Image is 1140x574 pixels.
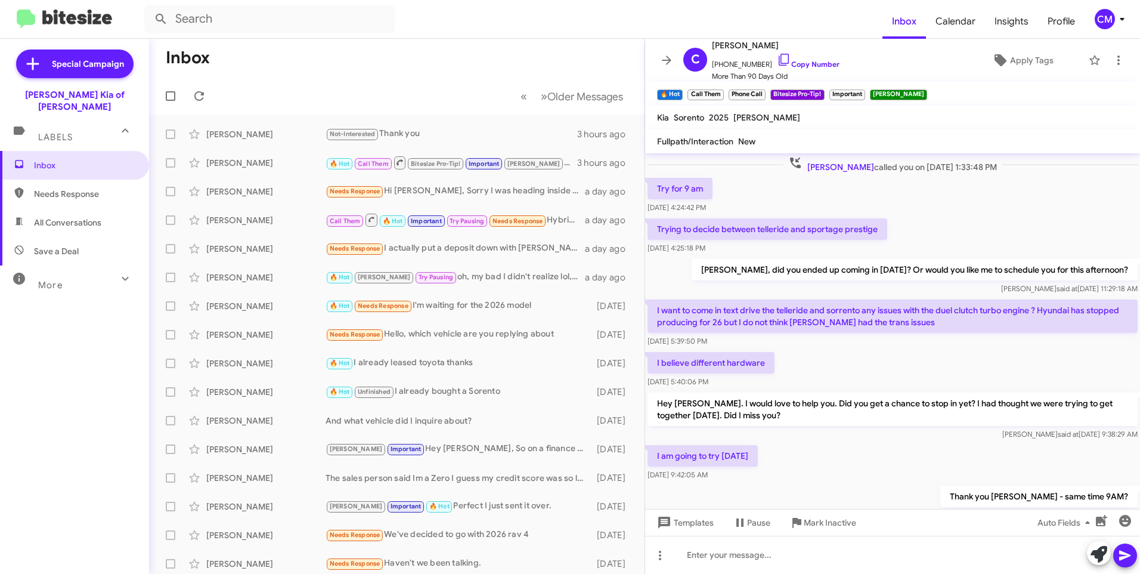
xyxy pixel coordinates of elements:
[38,280,63,291] span: More
[383,217,403,225] span: 🔥 Hot
[1038,4,1085,39] a: Profile
[411,217,442,225] span: Important
[585,214,635,226] div: a day ago
[870,90,927,100] small: [PERSON_NAME]
[358,160,389,168] span: Call Them
[709,112,729,123] span: 2025
[585,186,635,197] div: a day ago
[1058,430,1079,439] span: said at
[326,472,591,484] div: The sales person said Im a Zero I guess my credit score was so low I couldnt leave the lot with a...
[648,470,708,479] span: [DATE] 9:42:05 AM
[1028,512,1104,533] button: Auto Fields
[330,160,350,168] span: 🔥 Hot
[34,188,135,200] span: Needs Response
[330,302,350,310] span: 🔥 Hot
[577,128,635,140] div: 3 hours ago
[326,385,591,399] div: I already bought a Sorento
[1002,430,1138,439] span: [PERSON_NAME] [DATE] 9:38:29 AM
[648,300,1138,333] p: I want to come in text drive the telleride and sorrento any issues with the duel clutch turbo eng...
[712,70,839,82] span: More Than 90 Days Old
[206,243,326,255] div: [PERSON_NAME]
[206,558,326,570] div: [PERSON_NAME]
[514,84,630,109] nav: Page navigation example
[591,558,635,570] div: [DATE]
[648,337,707,345] span: [DATE] 5:39:50 PM
[962,50,1083,71] button: Apply Tags
[206,415,326,427] div: [PERSON_NAME]
[1085,9,1127,29] button: CM
[534,84,630,109] button: Next
[411,160,460,168] span: Bitesize Pro-Tip!
[777,60,839,69] a: Copy Number
[52,58,124,70] span: Special Campaign
[829,90,865,100] small: Important
[807,162,874,172] span: [PERSON_NAME]
[655,512,714,533] span: Templates
[1037,512,1095,533] span: Auto Fields
[326,270,585,284] div: oh, my bad I didn't realize lol, but I'll go look to see if we got them in
[648,445,758,467] p: I am going to try [DATE]
[38,132,73,143] span: Labels
[326,442,591,456] div: Hey [PERSON_NAME], So on a finance that Sportage we could keep you below 600 a month with about $...
[469,160,500,168] span: Important
[326,415,591,427] div: And what vehicle did I inquire about?
[648,243,705,252] span: [DATE] 4:25:18 PM
[985,4,1038,39] span: Insights
[648,393,1138,426] p: Hey [PERSON_NAME]. I would love to help you. Did you get a chance to stop in yet? I had thought w...
[330,359,350,367] span: 🔥 Hot
[591,443,635,455] div: [DATE]
[34,159,135,171] span: Inbox
[712,38,839,53] span: [PERSON_NAME]
[429,502,450,510] span: 🔥 Hot
[326,499,591,513] div: Perfect I just sent it over.
[330,130,376,138] span: Not-Interested
[326,356,591,370] div: I already leased toyota thanks
[16,50,134,78] a: Special Campaign
[591,501,635,513] div: [DATE]
[783,156,1002,173] span: called you on [DATE] 1:33:48 PM
[326,242,585,255] div: I actually put a deposit down with [PERSON_NAME] [DATE] for a sorento
[358,388,391,396] span: Unfinished
[645,512,723,533] button: Templates
[358,273,411,281] span: [PERSON_NAME]
[358,302,408,310] span: Needs Response
[648,218,887,240] p: Trying to decide between telleride and sportage prestige
[733,112,800,123] span: [PERSON_NAME]
[591,386,635,398] div: [DATE]
[450,217,484,225] span: Try Pausing
[206,386,326,398] div: [PERSON_NAME]
[206,443,326,455] div: [PERSON_NAME]
[326,127,577,141] div: Thank you
[648,352,775,374] p: I believe different hardware
[657,136,733,147] span: Fullpath/Interaction
[206,271,326,283] div: [PERSON_NAME]
[144,5,395,33] input: Search
[326,212,585,227] div: Hybrid Ex is fine
[326,299,591,313] div: I'm waiting for the 2026 model
[591,329,635,341] div: [DATE]
[926,4,985,39] span: Calendar
[326,155,577,170] div: awesome what time are you thinking around?
[521,89,527,104] span: «
[547,90,623,103] span: Older Messages
[1001,284,1138,293] span: [PERSON_NAME] [DATE] 11:29:18 AM
[492,217,543,225] span: Needs Response
[391,445,422,453] span: Important
[1095,9,1115,29] div: CM
[747,512,770,533] span: Pause
[419,273,453,281] span: Try Pausing
[591,300,635,312] div: [DATE]
[648,377,708,386] span: [DATE] 5:40:06 PM
[648,203,706,212] span: [DATE] 4:24:42 PM
[166,48,210,67] h1: Inbox
[330,331,380,338] span: Needs Response
[206,529,326,541] div: [PERSON_NAME]
[206,128,326,140] div: [PERSON_NAME]
[330,217,361,225] span: Call Them
[940,486,1138,507] p: Thank you [PERSON_NAME] - same time 9AM?
[882,4,926,39] a: Inbox
[34,245,79,257] span: Save a Deal
[206,329,326,341] div: [PERSON_NAME]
